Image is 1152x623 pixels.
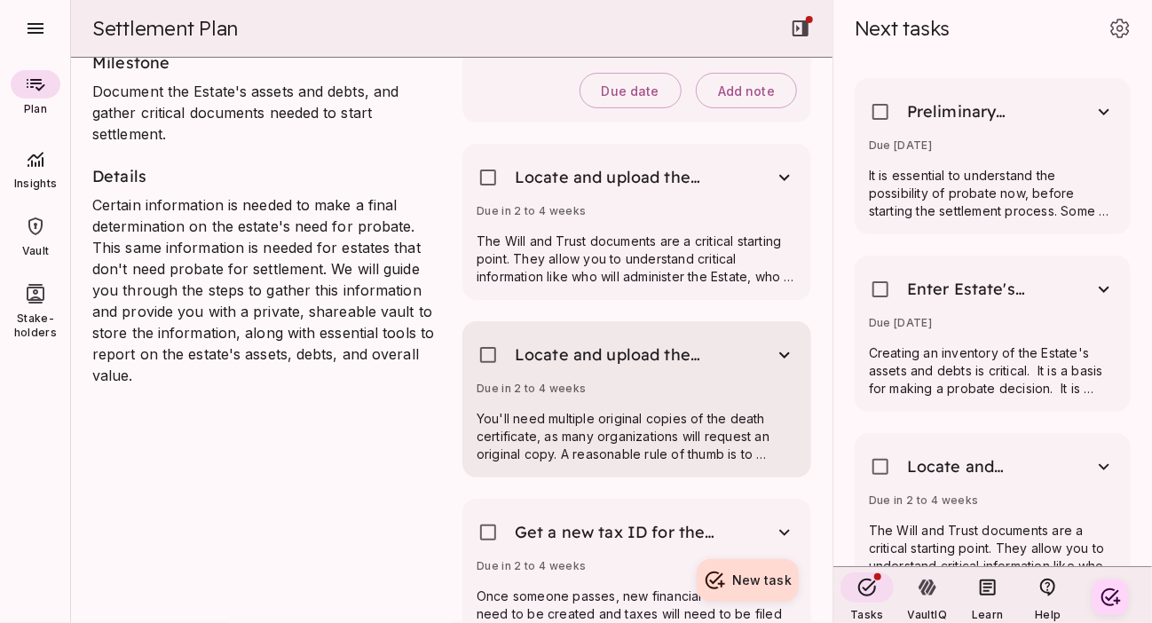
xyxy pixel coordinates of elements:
[855,78,1131,234] div: Preliminary probate assessmentDue [DATE]It is essential to understand the possibility of probate ...
[462,144,811,300] div: Locate and upload the Estate's legal documentsDue in 2 to 4 weeksThe Will and Trust documents are...
[477,382,587,395] span: Due in 2 to 4 weeks
[92,196,434,384] span: Certain information is needed to make a final determination on the estate's need for probate. Thi...
[908,608,947,621] span: VaultIQ
[855,433,1131,589] div: Locate and upload the Estate's legal documentsDue in 2 to 4 weeksThe Will and Trust documents are...
[515,522,719,543] span: Get a new tax ID for the Estate
[869,316,933,329] span: Due [DATE]
[869,138,933,152] span: Due [DATE]
[869,493,979,507] span: Due in 2 to 4 weeks
[580,73,682,108] button: Due date
[1035,608,1061,621] span: Help
[92,52,170,73] span: Milestone
[907,101,1038,122] span: Preliminary probate assessment
[477,204,587,217] span: Due in 2 to 4 weeks
[92,166,146,186] span: Details
[696,73,797,108] button: Add note
[1093,580,1128,615] button: Create your first task
[477,559,587,572] span: Due in 2 to 4 weeks
[92,16,238,41] span: Settlement Plan
[855,16,951,41] span: Next tasks
[907,456,1038,477] span: Locate and upload the Estate's legal documents
[850,608,884,621] span: Tasks
[869,522,1116,575] p: The Will and Trust documents are a critical starting point. They allow you to understand critical...
[515,344,719,366] span: Locate and upload the deceased’s death certificate
[718,83,775,99] span: Add note
[92,83,398,143] span: Document the Estate's assets and debts, and gather critical documents needed to start settlement.
[462,321,811,477] div: Locate and upload the deceased’s death certificateDue in 2 to 4 weeksYou'll need multiple origina...
[24,102,47,116] span: Plan
[602,83,659,99] span: Due date
[4,137,67,199] div: Insights
[22,244,50,258] span: Vault
[4,177,67,191] span: Insights
[477,410,797,463] p: You'll need multiple original copies of the death certificate, as many organizations will request...
[732,572,792,588] span: New task
[855,256,1131,412] div: Enter Estate's Asset and DebtsDue [DATE]Creating an inventory of the Estate's assets and debts is...
[515,167,719,188] span: Locate and upload the Estate's legal documents
[869,344,1116,398] p: Creating an inventory of the Estate's assets and debts is critical. It is a basis for making a pr...
[907,279,1038,300] span: Enter Estate's Asset and Debts
[972,608,1004,621] span: Learn
[697,559,799,602] button: New task
[477,233,797,286] p: The Will and Trust documents are a critical starting point. They allow you to understand critical...
[869,167,1116,220] p: It is essential to understand the possibility of probate now, before starting the settlement proc...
